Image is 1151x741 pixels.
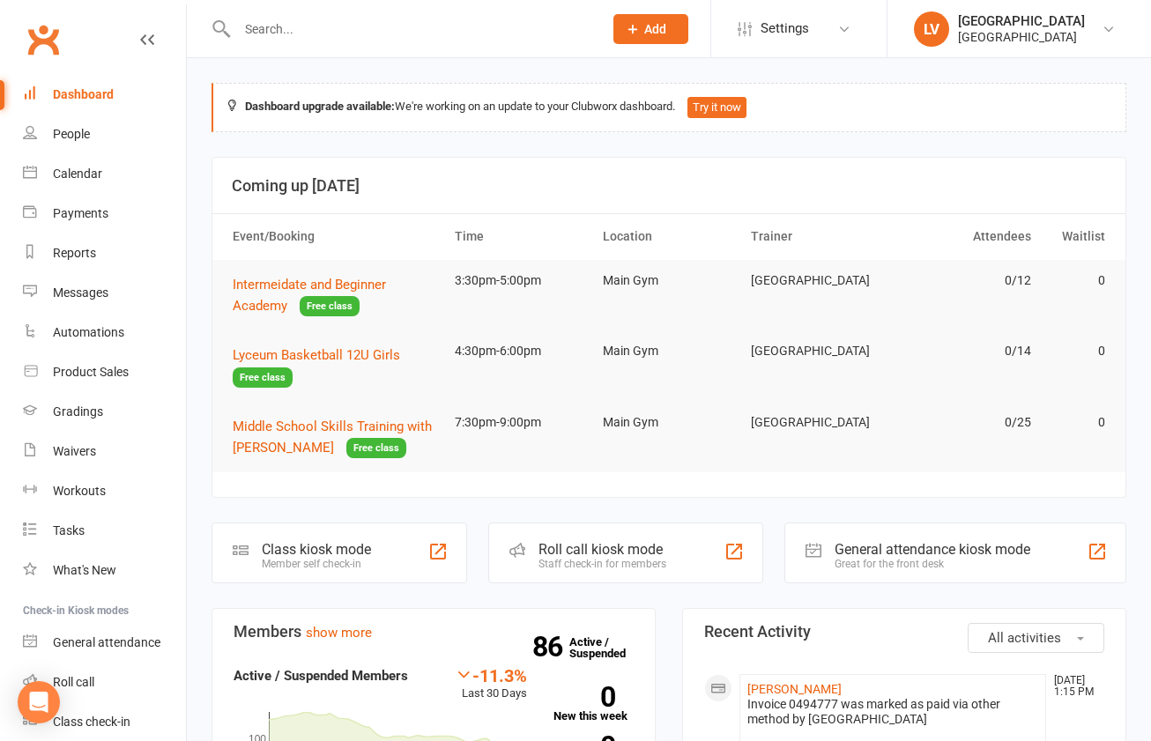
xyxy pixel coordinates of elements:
a: Workouts [23,471,186,511]
th: Time [447,214,595,259]
button: Lyceum Basketball 12U GirlsFree class [233,345,439,388]
span: All activities [988,630,1061,646]
button: All activities [968,623,1104,653]
a: Waivers [23,432,186,471]
div: Open Intercom Messenger [18,681,60,723]
td: 0 [1039,402,1113,443]
input: Search... [232,17,590,41]
div: Messages [53,285,108,300]
button: Middle School Skills Training with [PERSON_NAME]Free class [233,416,439,459]
h3: Recent Activity [704,623,1104,641]
div: Great for the front desk [835,558,1030,570]
div: Payments [53,206,108,220]
div: Automations [53,325,124,339]
td: 4:30pm-6:00pm [447,330,595,372]
div: [GEOGRAPHIC_DATA] [958,29,1085,45]
div: Dashboard [53,87,114,101]
div: Gradings [53,404,103,419]
div: General attendance kiosk mode [835,541,1030,558]
span: Lyceum Basketball 12U Girls [233,347,400,363]
div: LV [914,11,949,47]
a: Clubworx [21,18,65,62]
td: 0/25 [891,402,1039,443]
div: [GEOGRAPHIC_DATA] [958,13,1085,29]
div: Reports [53,246,96,260]
div: Class kiosk mode [262,541,371,558]
div: Staff check-in for members [538,558,666,570]
th: Waitlist [1039,214,1113,259]
strong: Dashboard upgrade available: [245,100,395,113]
a: 0New this week [553,686,634,722]
div: Workouts [53,484,106,498]
div: What's New [53,563,116,577]
h3: Members [234,623,634,641]
td: 0/14 [891,330,1039,372]
td: 3:30pm-5:00pm [447,260,595,301]
div: Roll call kiosk mode [538,541,666,558]
td: 7:30pm-9:00pm [447,402,595,443]
a: Calendar [23,154,186,194]
h3: Coming up [DATE] [232,177,1106,195]
div: Waivers [53,444,96,458]
span: Middle School Skills Training with [PERSON_NAME] [233,419,432,456]
button: Add [613,14,688,44]
div: Class check-in [53,715,130,729]
div: People [53,127,90,141]
a: 86Active / Suspended [569,623,647,672]
a: Gradings [23,392,186,432]
a: Reports [23,233,186,273]
a: People [23,115,186,154]
div: Calendar [53,167,102,181]
a: Dashboard [23,75,186,115]
strong: 0 [553,684,615,710]
a: Roll call [23,663,186,702]
strong: 86 [532,634,569,660]
time: [DATE] 1:15 PM [1045,675,1103,698]
td: 0/12 [891,260,1039,301]
div: General attendance [53,635,160,649]
a: Payments [23,194,186,233]
td: 0 [1039,260,1113,301]
th: Location [595,214,743,259]
div: Last 30 Days [455,665,527,703]
span: Add [644,22,666,36]
a: Automations [23,313,186,352]
th: Attendees [891,214,1039,259]
div: -11.3% [455,665,527,685]
span: Intermeidate and Beginner Academy [233,277,386,314]
a: What's New [23,551,186,590]
td: [GEOGRAPHIC_DATA] [743,330,891,372]
td: [GEOGRAPHIC_DATA] [743,402,891,443]
span: Settings [761,9,809,48]
td: [GEOGRAPHIC_DATA] [743,260,891,301]
div: Member self check-in [262,558,371,570]
td: Main Gym [595,260,743,301]
button: Try it now [687,97,746,118]
a: [PERSON_NAME] [747,682,842,696]
td: Main Gym [595,330,743,372]
span: Free class [300,296,360,316]
button: Intermeidate and Beginner AcademyFree class [233,274,439,317]
div: Product Sales [53,365,129,379]
div: Invoice 0494777 was marked as paid via other method by [GEOGRAPHIC_DATA] [747,697,1038,727]
div: Tasks [53,523,85,537]
td: 0 [1039,330,1113,372]
td: Main Gym [595,402,743,443]
a: Messages [23,273,186,313]
a: Product Sales [23,352,186,392]
strong: Active / Suspended Members [234,668,408,684]
span: Free class [233,367,293,388]
div: Roll call [53,675,94,689]
span: Free class [346,438,406,458]
a: General attendance kiosk mode [23,623,186,663]
div: We're working on an update to your Clubworx dashboard. [212,83,1126,132]
a: Tasks [23,511,186,551]
th: Event/Booking [225,214,447,259]
th: Trainer [743,214,891,259]
a: show more [306,625,372,641]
